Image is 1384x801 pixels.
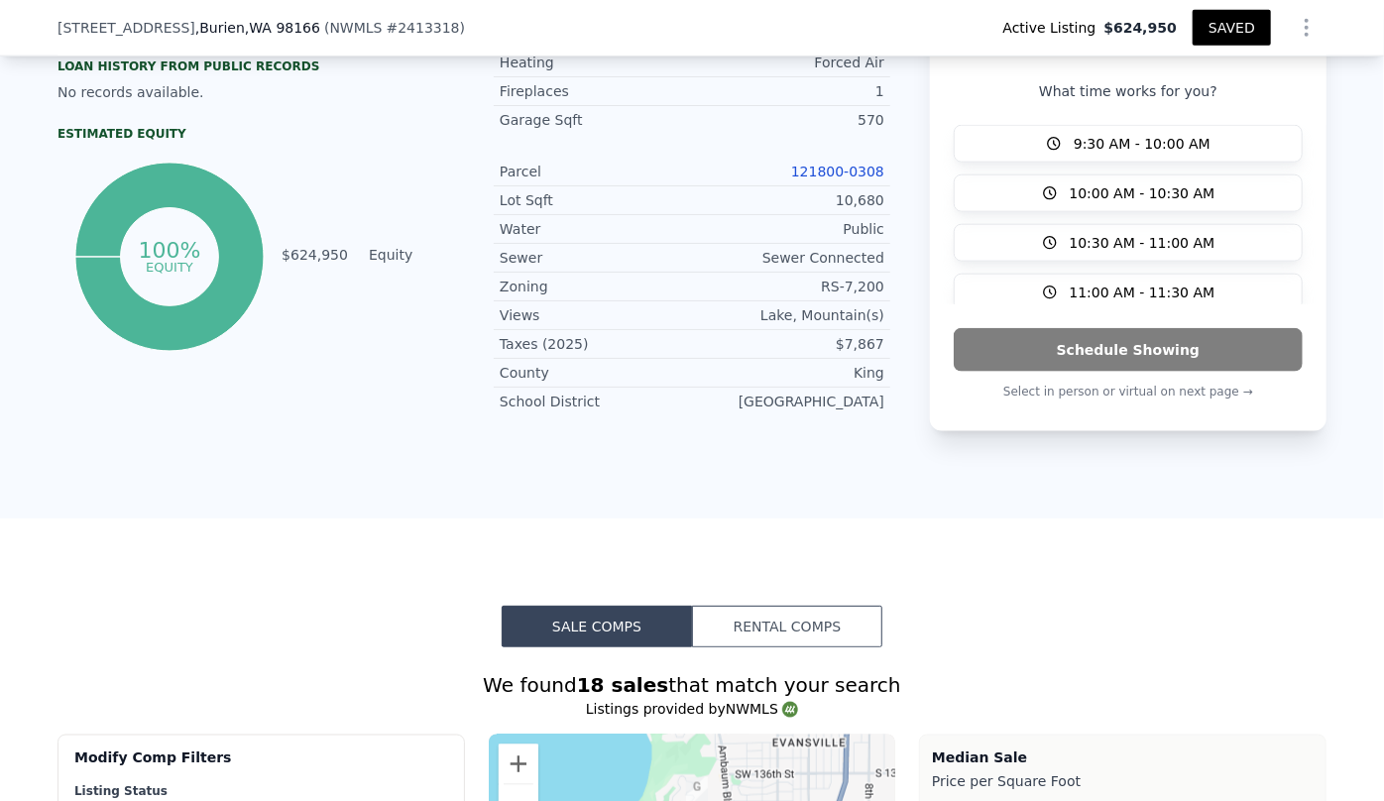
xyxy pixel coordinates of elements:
button: 9:30 AM - 10:00 AM [954,125,1303,163]
span: $624,950 [1103,18,1177,38]
div: School District [500,392,692,411]
div: King [692,363,884,383]
img: NWMLS Logo [782,702,798,718]
td: $624,950 [281,244,349,266]
span: # 2413318 [387,20,460,36]
div: Listing Status [74,783,448,799]
span: , Burien [195,18,320,38]
div: No records available. [58,82,454,102]
button: Zoom in [499,744,538,784]
div: We found that match your search [58,671,1326,699]
div: Lake, Mountain(s) [692,305,884,325]
div: Taxes (2025) [500,334,692,354]
div: 570 [692,110,884,130]
div: $7,867 [692,334,884,354]
div: Sewer [500,248,692,268]
div: [GEOGRAPHIC_DATA] [692,392,884,411]
a: 121800-0308 [791,164,884,179]
div: Estimated Equity [58,126,454,142]
button: SAVED [1193,10,1271,46]
p: Select in person or virtual on next page → [954,380,1303,403]
button: 10:30 AM - 11:00 AM [954,224,1303,262]
span: 9:30 AM - 10:00 AM [1074,134,1211,154]
button: Rental Comps [692,606,882,647]
span: 11:00 AM - 11:30 AM [1070,283,1215,302]
div: Sewer Connected [692,248,884,268]
button: Show Options [1287,8,1326,48]
td: Equity [365,244,454,266]
div: RS-7,200 [692,277,884,296]
span: , WA 98166 [245,20,320,36]
div: ( ) [324,18,465,38]
div: Fireplaces [500,81,692,101]
div: Price per Square Foot [932,767,1314,795]
tspan: equity [146,259,193,274]
p: What time works for you? [954,81,1303,101]
div: Forced Air [692,53,884,72]
div: County [500,363,692,383]
button: 11:00 AM - 11:30 AM [954,274,1303,311]
span: NWMLS [329,20,382,36]
div: 10,680 [692,190,884,210]
div: Zoning [500,277,692,296]
div: Public [692,219,884,239]
button: 10:00 AM - 10:30 AM [954,174,1303,212]
button: Sale Comps [502,606,692,647]
div: Listings provided by NWMLS [58,699,1326,719]
div: Water [500,219,692,239]
span: 10:00 AM - 10:30 AM [1070,183,1215,203]
span: 10:30 AM - 11:00 AM [1070,233,1215,253]
div: Lot Sqft [500,190,692,210]
div: Modify Comp Filters [74,747,448,783]
tspan: 100% [138,238,200,263]
div: Parcel [500,162,692,181]
div: Garage Sqft [500,110,692,130]
strong: 18 sales [577,673,669,697]
div: Views [500,305,692,325]
div: 1 [692,81,884,101]
div: Median Sale [932,747,1314,767]
span: Active Listing [1003,18,1104,38]
span: [STREET_ADDRESS] [58,18,195,38]
div: Heating [500,53,692,72]
div: Loan history from public records [58,58,454,74]
button: Schedule Showing [954,328,1303,372]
